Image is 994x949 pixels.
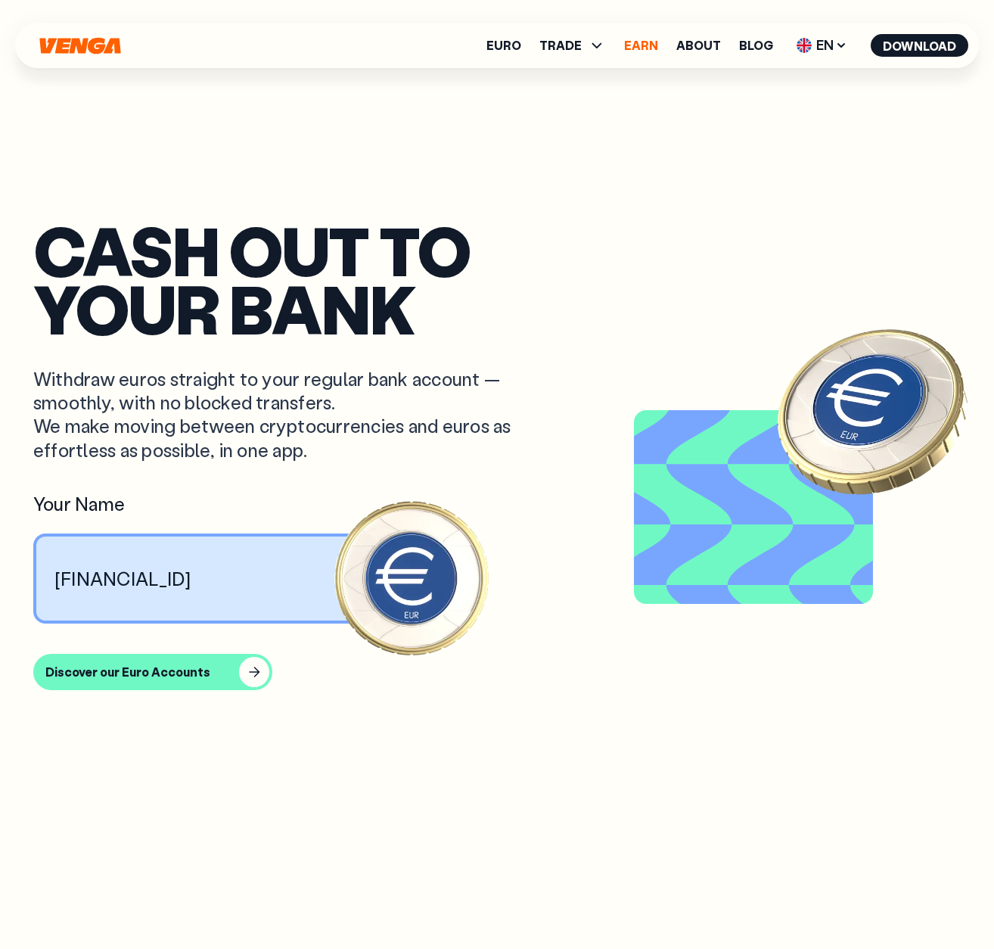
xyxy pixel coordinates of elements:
[871,34,968,57] button: Download
[539,39,582,51] span: TRADE
[640,416,867,598] video: Video background
[759,297,986,524] img: EURO coin
[486,39,521,51] a: Euro
[739,39,773,51] a: Blog
[33,654,961,690] a: Discover our Euro Accounts
[539,36,606,54] span: TRADE
[33,654,272,690] button: Discover our Euro Accounts
[45,664,210,680] div: Discover our Euro Accounts
[676,39,721,51] a: About
[624,39,658,51] a: Earn
[33,367,511,462] p: Withdraw euros straight to your regular bank account — smoothly, with no blocked transfers. We ma...
[33,221,961,337] p: Cash out to your bank
[791,33,853,58] span: EN
[38,37,123,54] svg: Home
[797,38,812,53] img: flag-uk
